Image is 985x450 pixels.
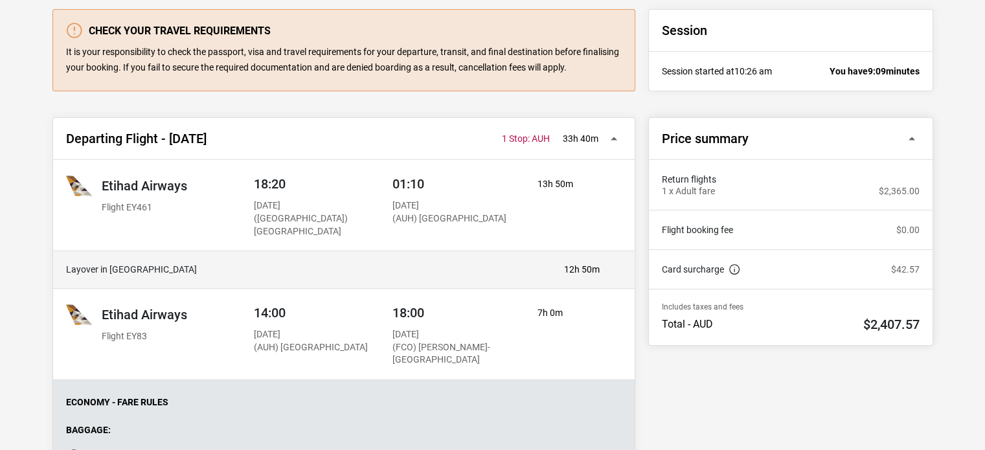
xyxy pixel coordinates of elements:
h2: Departing Flight - [DATE] [66,131,207,146]
span: 1 Stop: AUH [502,133,550,144]
h2: Price summary [662,131,749,146]
span: 18:20 [254,176,286,192]
p: 33h 40m [563,133,598,144]
p: 7h 0m [538,307,600,320]
span: 9:09 [868,66,886,76]
strong: Baggage: [66,425,111,435]
h3: Check your travel requirements [66,23,622,38]
p: [DATE] [392,328,512,341]
p: Flight EY83 [102,330,187,343]
h2: Etihad Airways [102,178,187,194]
img: Etihad Airways [66,302,92,328]
button: Price summary [649,118,933,160]
h2: $2,407.57 [863,317,920,332]
p: You have minutes [830,65,920,78]
p: 13h 50m [538,178,600,191]
p: Flight EY461 [102,201,187,214]
span: Return flights [662,173,920,186]
p: ([GEOGRAPHIC_DATA]) [GEOGRAPHIC_DATA] [254,212,374,238]
p: (AUH) [GEOGRAPHIC_DATA] [254,341,368,354]
p: Total - AUD [662,318,713,331]
p: $2,365.00 [879,186,920,197]
a: Card surcharge [662,263,740,276]
p: Includes taxes and fees [662,302,920,311]
a: Flight booking fee [662,223,733,236]
h2: Etihad Airways [102,307,187,322]
p: Economy - Fare Rules [66,397,622,408]
p: It is your responsibility to check the passport, visa and travel requirements for your departure,... [66,45,622,76]
h2: Session [662,23,920,38]
span: 18:00 [392,305,424,321]
p: Session started at [662,65,772,78]
p: $0.00 [896,225,920,236]
p: [DATE] [392,199,506,212]
p: (FCO) [PERSON_NAME]-[GEOGRAPHIC_DATA] [392,341,512,366]
p: [DATE] [254,328,368,341]
p: 1 x Adult fare [662,186,715,197]
button: Departing Flight - [DATE] 33h 40m 1 Stop: AUH [53,118,635,160]
h4: Layover in [GEOGRAPHIC_DATA] [66,264,551,275]
p: (AUH) [GEOGRAPHIC_DATA] [392,212,506,225]
p: $42.57 [891,264,920,275]
span: 14:00 [254,305,286,321]
p: 12h 50m [564,264,600,275]
img: Etihad Airways [66,173,92,199]
span: 10:26 am [734,66,772,76]
p: [DATE] [254,199,374,212]
span: 01:10 [392,176,424,192]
